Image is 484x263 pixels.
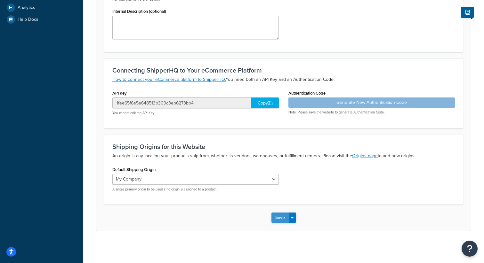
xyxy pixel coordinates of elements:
span: Analytics [18,5,35,11]
h3: Connecting ShipperHQ to Your eCommerce Platform [112,67,455,74]
label: Internal Description (optional) [112,9,166,14]
button: Show Help Docs [461,7,474,18]
p: A single primary origin to be used if no origin is assigned to a product [112,187,279,192]
a: Analytics [5,2,78,13]
p: You need both an API Key and an Authentication Code. [112,76,455,83]
a: How to connect your eCommerce platform to ShipperHQ. [112,76,226,83]
p: Note: Please save the website to generate Authentication Code. [288,110,455,115]
button: Save [271,213,289,223]
label: Default Shipping Origin [112,167,156,172]
label: Authentication Code [288,91,326,96]
p: An origin is any location your products ship from, whether its vendors, warehouses, or fulfillmen... [112,152,455,160]
h3: Shipping Origins for this Website [112,143,455,150]
span: Help Docs [18,17,38,22]
div: Copy [251,97,279,108]
label: API Key [112,91,127,96]
button: Open Resource Center [462,241,478,257]
p: You cannot edit the API Key [112,111,279,115]
a: Help Docs [5,14,78,25]
a: Origins page [352,152,378,159]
